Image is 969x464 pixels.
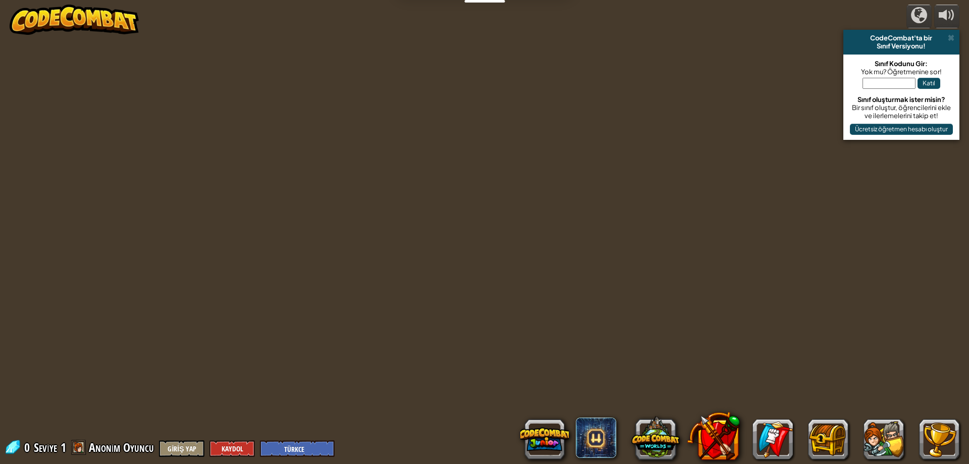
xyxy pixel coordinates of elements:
[847,34,955,42] div: CodeCombat'ta bir
[209,440,255,457] button: Kaydol
[848,104,954,120] div: Bir sınıf oluştur, öğrencilerini ekle ve ilerlemelerini takip et!
[24,439,33,455] span: 0
[918,78,940,89] button: Katıl
[848,68,954,76] div: Yok mu? Öğretmenine sor!
[906,5,932,28] button: Kampanyalar
[850,124,953,135] button: Ücretsiz öğretmen hesabı oluştur
[847,42,955,50] div: Sınıf Versiyonu!
[34,439,57,456] span: Seviye
[848,95,954,104] div: Sınıf oluşturmak ister misin?
[10,5,139,35] img: CodeCombat - Learn how to code by playing a game
[159,440,204,457] button: Giriş Yap
[848,60,954,68] div: Sınıf Kodunu Gir:
[89,439,154,455] span: Anonim Oyuncu
[61,439,66,455] span: 1
[934,5,959,28] button: Sesi ayarla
